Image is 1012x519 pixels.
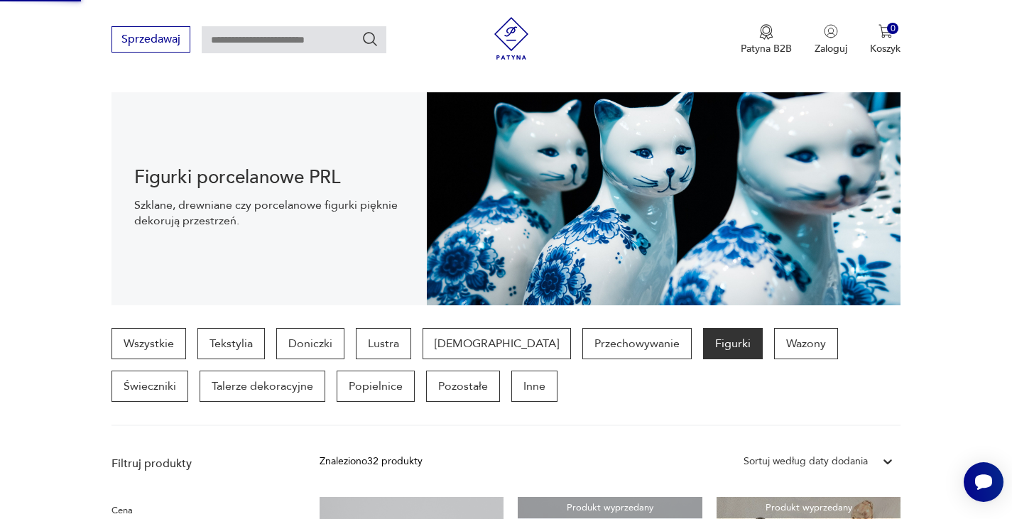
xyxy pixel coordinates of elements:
[490,17,533,60] img: Patyna - sklep z meblami i dekoracjami vintage
[759,24,773,40] img: Ikona medalu
[426,371,500,402] a: Pozostałe
[111,456,285,471] p: Filtruj produkty
[744,454,868,469] div: Sortuj według daty dodania
[134,169,405,186] h1: Figurki porcelanowe PRL
[111,503,285,518] p: Cena
[582,328,692,359] a: Przechowywanie
[887,23,899,35] div: 0
[703,328,763,359] a: Figurki
[427,92,901,305] img: Figurki vintage
[356,328,411,359] a: Lustra
[134,197,405,229] p: Szklane, drewniane czy porcelanowe figurki pięknie dekorują przestrzeń.
[111,328,186,359] a: Wszystkie
[320,454,423,469] div: Znaleziono 32 produkty
[741,24,792,55] a: Ikona medaluPatyna B2B
[361,31,379,48] button: Szukaj
[276,328,344,359] a: Doniczki
[111,26,190,53] button: Sprzedawaj
[870,24,901,55] button: 0Koszyk
[774,328,838,359] a: Wazony
[815,24,847,55] button: Zaloguj
[511,371,557,402] a: Inne
[741,24,792,55] button: Patyna B2B
[337,371,415,402] a: Popielnice
[815,42,847,55] p: Zaloguj
[824,24,838,38] img: Ikonka użytkownika
[111,371,188,402] a: Świeczniki
[197,328,265,359] a: Tekstylia
[111,35,190,45] a: Sprzedawaj
[200,371,325,402] a: Talerze dekoracyjne
[423,328,571,359] a: [DEMOGRAPHIC_DATA]
[870,42,901,55] p: Koszyk
[964,462,1003,502] iframe: Smartsupp widget button
[878,24,893,38] img: Ikona koszyka
[741,42,792,55] p: Patyna B2B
